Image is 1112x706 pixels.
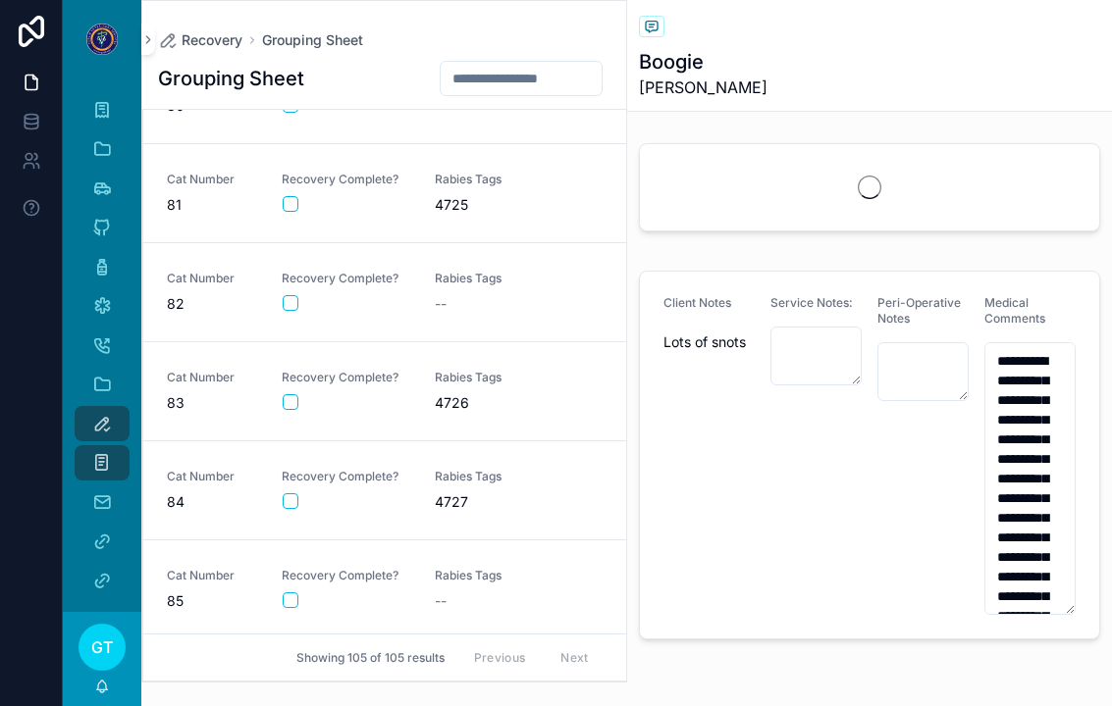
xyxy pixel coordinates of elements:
span: Recovery [182,30,242,50]
span: Cat Number [167,370,258,385]
span: 84 [167,492,258,512]
span: 4727 [435,492,564,512]
span: Recovery Complete? [282,469,411,484]
a: Recovery [158,30,242,50]
span: -- [435,294,447,314]
span: Showing 105 of 105 results [296,650,445,666]
span: GT [91,635,113,659]
span: Recovery Complete? [282,172,411,187]
span: Cat Number [167,271,258,286]
div: scrollable content [63,78,141,612]
span: 4726 [435,393,564,413]
span: Cat Number [167,568,258,583]
span: Medical Comments [984,295,1045,326]
span: Recovery Complete? [282,271,411,286]
span: 83 [167,393,258,413]
span: Rabies Tags [435,568,564,583]
span: -- [435,591,447,611]
a: Cat Number83Recovery Complete?Rabies Tags4726 [143,342,626,441]
span: Peri-Operative Notes [877,295,961,326]
span: Cat Number [167,469,258,484]
a: Cat Number81Recovery Complete?Rabies Tags4725 [143,144,626,243]
span: Cat Number [167,172,258,187]
a: Cat Number84Recovery Complete?Rabies Tags4727 [143,441,626,540]
span: Rabies Tags [435,469,564,484]
h1: Boogie [639,48,768,76]
a: Cat Number82Recovery Complete?Rabies Tags-- [143,243,626,342]
span: Rabies Tags [435,271,564,286]
span: Recovery Complete? [282,568,411,583]
span: Recovery Complete? [282,370,411,385]
span: [PERSON_NAME] [639,76,768,99]
span: 85 [167,591,258,611]
a: Grouping Sheet [262,30,363,50]
span: Rabies Tags [435,172,564,187]
span: Client Notes [663,295,731,310]
a: Cat Number85Recovery Complete?Rabies Tags-- [143,540,626,639]
h1: Grouping Sheet [158,65,304,92]
span: 81 [167,195,258,215]
span: 82 [167,294,258,314]
span: 4725 [435,195,564,215]
span: Lots of snots [663,332,755,352]
span: Rabies Tags [435,370,564,385]
img: App logo [86,24,118,55]
span: Service Notes: [770,295,853,310]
